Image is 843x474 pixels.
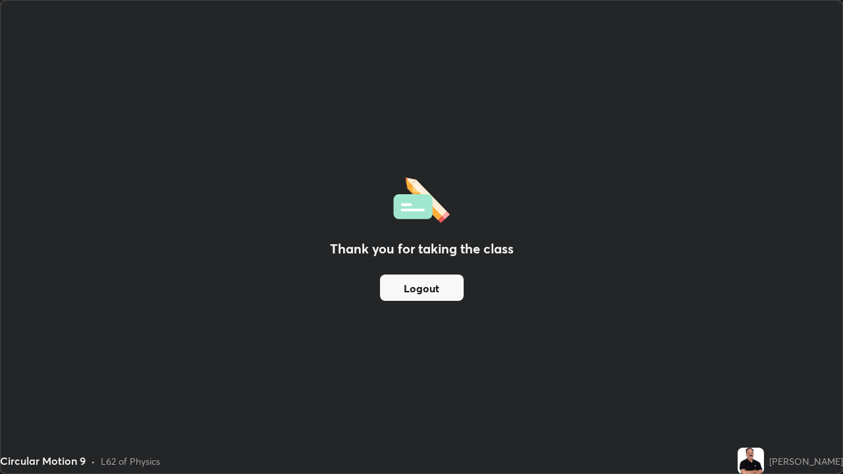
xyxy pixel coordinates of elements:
img: 605ba8bc909545269ef7945e2730f7c4.jpg [738,448,764,474]
img: offlineFeedback.1438e8b3.svg [393,173,450,223]
div: [PERSON_NAME] [769,454,843,468]
div: L62 of Physics [101,454,160,468]
h2: Thank you for taking the class [330,239,514,259]
div: • [91,454,95,468]
button: Logout [380,275,464,301]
